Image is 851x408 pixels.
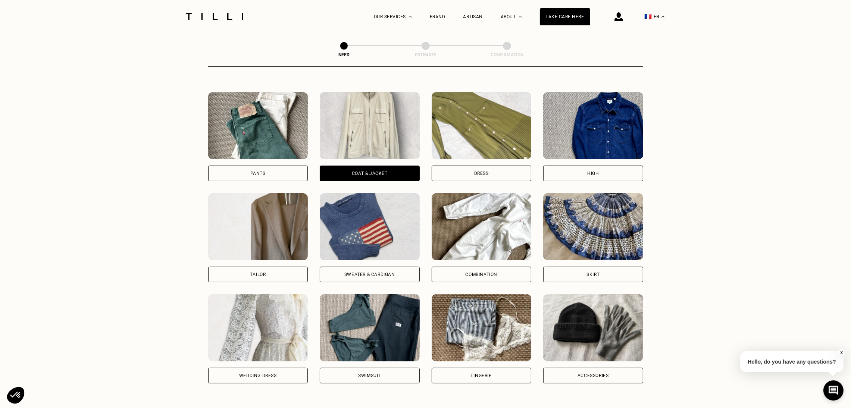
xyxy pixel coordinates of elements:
[338,52,350,57] font: Need
[501,14,516,19] font: About
[430,14,445,19] a: Brand
[352,171,388,176] font: Coat & Jacket
[474,171,489,176] font: Dress
[208,294,308,361] img: Tilli alters your wedding dress
[208,193,308,260] img: Tilli alters your tailor
[250,272,266,277] font: Tailor
[239,373,277,378] font: Wedding dress
[748,359,836,365] font: Hello, do you have any questions?
[463,14,483,19] a: Artisan
[543,92,643,159] img: Tilli retouches your top
[654,14,660,19] font: FR
[645,13,652,20] font: 🇫🇷
[358,373,381,378] font: Swimsuit
[344,272,395,277] font: Sweater & cardigan
[320,92,420,159] img: Tilli alters your Coat & Jacket
[415,52,436,57] font: Estimate
[540,8,590,25] a: Take care here
[491,52,523,57] font: Confirmation
[465,272,497,277] font: Combination
[432,92,532,159] img: Tilli alters your dress
[374,14,406,19] font: Our services
[183,13,246,20] img: Tilli Dressmaking Service Logo
[320,294,420,361] img: Tilli alters your swimsuit
[838,349,845,357] button: X
[614,12,623,21] img: connection icon
[208,92,308,159] img: Tilli alters your pants
[543,294,643,361] img: Tilli retouches your Accessories
[578,373,609,378] font: Accessories
[432,294,532,361] img: Tilli retouches your lingerie
[840,350,843,355] font: X
[519,16,522,18] img: About drop-down menu
[546,14,584,19] font: Take care here
[543,193,643,260] img: Tilli alters your skirt
[320,193,420,260] img: Tilli alters your sweater & cardigan
[587,171,599,176] font: High
[471,373,492,378] font: Lingerie
[432,193,532,260] img: Tilli alters your Combination
[661,16,664,18] img: drop-down menu
[586,272,600,277] font: Skirt
[409,16,412,18] img: Drop-down menu
[250,171,266,176] font: Pants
